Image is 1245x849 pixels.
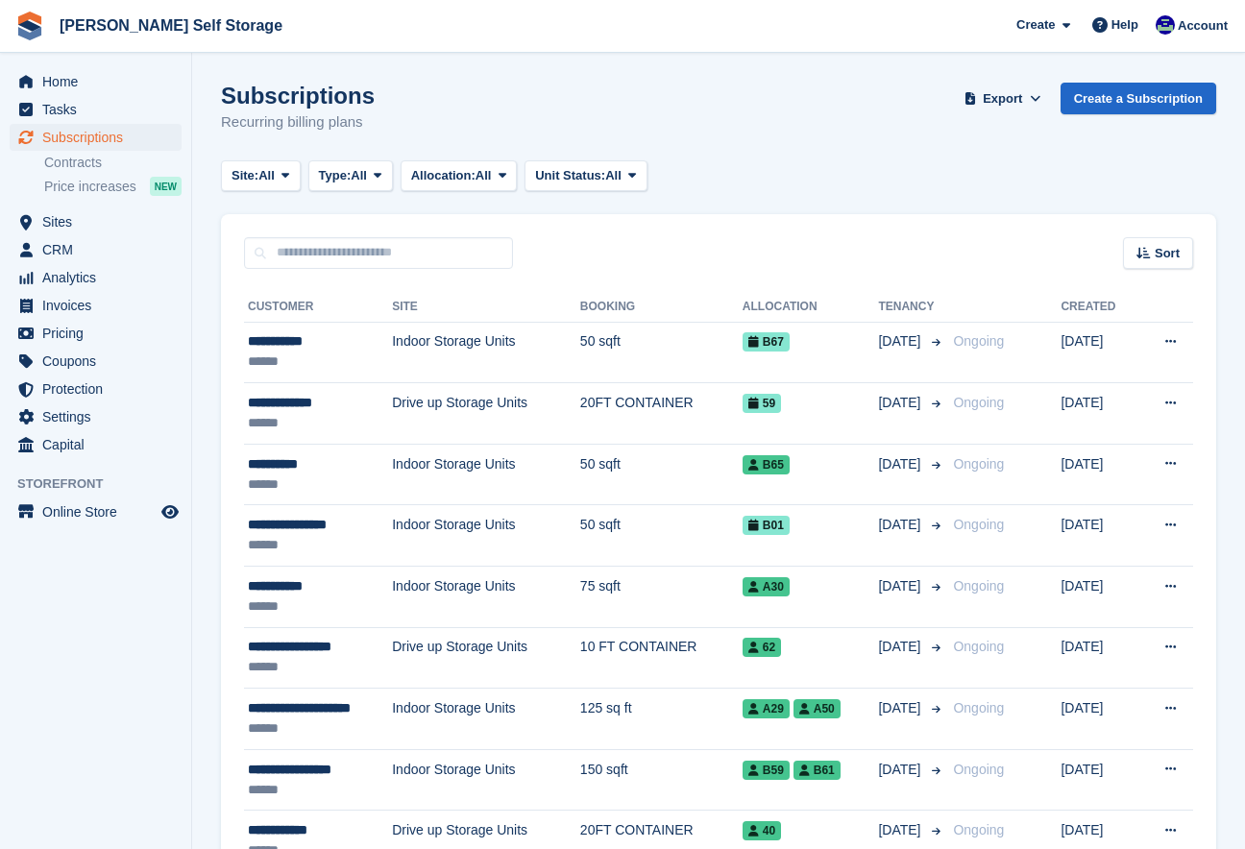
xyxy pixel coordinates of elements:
[1061,689,1136,750] td: [DATE]
[743,761,790,780] span: B59
[953,700,1004,716] span: Ongoing
[42,320,158,347] span: Pricing
[793,699,841,718] span: A50
[392,627,580,689] td: Drive up Storage Units
[580,749,743,811] td: 150 sqft
[743,292,879,323] th: Allocation
[52,10,290,41] a: [PERSON_NAME] Self Storage
[10,498,182,525] a: menu
[221,111,375,133] p: Recurring billing plans
[42,292,158,319] span: Invoices
[10,348,182,375] a: menu
[1061,83,1216,114] a: Create a Subscription
[878,393,924,413] span: [DATE]
[878,576,924,596] span: [DATE]
[15,12,44,40] img: stora-icon-8386f47178a22dfd0bd8f6a31ec36ba5ce8667c1dd55bd0f319d3a0aa187defe.svg
[1016,15,1055,35] span: Create
[580,627,743,689] td: 10 FT CONTAINER
[17,474,191,494] span: Storefront
[743,577,790,596] span: A30
[392,689,580,750] td: Indoor Storage Units
[401,160,518,192] button: Allocation: All
[42,431,158,458] span: Capital
[580,322,743,383] td: 50 sqft
[10,208,182,235] a: menu
[953,578,1004,594] span: Ongoing
[392,383,580,445] td: Drive up Storage Units
[580,505,743,567] td: 50 sqft
[42,376,158,402] span: Protection
[953,333,1004,349] span: Ongoing
[392,322,580,383] td: Indoor Storage Units
[743,332,790,352] span: B67
[743,821,781,840] span: 40
[244,292,392,323] th: Customer
[1061,505,1136,567] td: [DATE]
[1178,16,1228,36] span: Account
[221,83,375,109] h1: Subscriptions
[42,403,158,430] span: Settings
[953,395,1004,410] span: Ongoing
[42,264,158,291] span: Analytics
[580,567,743,628] td: 75 sqft
[42,124,158,151] span: Subscriptions
[44,178,136,196] span: Price increases
[743,699,790,718] span: A29
[392,567,580,628] td: Indoor Storage Units
[10,96,182,123] a: menu
[580,383,743,445] td: 20FT CONTAINER
[743,394,781,413] span: 59
[392,505,580,567] td: Indoor Storage Units
[42,208,158,235] span: Sites
[232,166,258,185] span: Site:
[961,83,1045,114] button: Export
[953,822,1004,837] span: Ongoing
[525,160,647,192] button: Unit Status: All
[476,166,492,185] span: All
[1155,244,1180,263] span: Sort
[1061,322,1136,383] td: [DATE]
[878,637,924,657] span: [DATE]
[1061,567,1136,628] td: [DATE]
[319,166,352,185] span: Type:
[10,320,182,347] a: menu
[42,96,158,123] span: Tasks
[953,762,1004,777] span: Ongoing
[10,403,182,430] a: menu
[953,517,1004,532] span: Ongoing
[1061,292,1136,323] th: Created
[10,376,182,402] a: menu
[983,89,1022,109] span: Export
[1061,749,1136,811] td: [DATE]
[221,160,301,192] button: Site: All
[793,761,841,780] span: B61
[1061,627,1136,689] td: [DATE]
[878,292,945,323] th: Tenancy
[258,166,275,185] span: All
[150,177,182,196] div: NEW
[10,292,182,319] a: menu
[10,124,182,151] a: menu
[351,166,367,185] span: All
[878,515,924,535] span: [DATE]
[159,500,182,523] a: Preview store
[42,498,158,525] span: Online Store
[743,455,790,474] span: B65
[42,68,158,95] span: Home
[878,820,924,840] span: [DATE]
[308,160,393,192] button: Type: All
[953,639,1004,654] span: Ongoing
[10,68,182,95] a: menu
[1156,15,1175,35] img: Justin Farthing
[953,456,1004,472] span: Ongoing
[44,176,182,197] a: Price increases NEW
[411,166,476,185] span: Allocation:
[580,689,743,750] td: 125 sq ft
[580,444,743,505] td: 50 sqft
[10,431,182,458] a: menu
[1061,383,1136,445] td: [DATE]
[42,236,158,263] span: CRM
[878,760,924,780] span: [DATE]
[392,444,580,505] td: Indoor Storage Units
[878,698,924,718] span: [DATE]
